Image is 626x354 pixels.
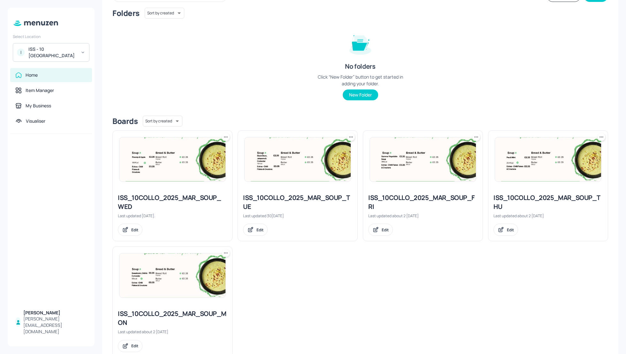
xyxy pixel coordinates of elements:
div: Select Location [13,34,89,39]
div: ISS_10COLLO_2025_MAR_SOUP_MON [118,309,227,327]
div: No folders [345,62,375,71]
div: Edit [382,227,389,233]
div: Home [26,72,38,78]
div: Click “New Folder” button to get started in adding your folder. [312,73,408,87]
div: Item Manager [26,87,54,94]
img: 2025-08-12-1754986775310i1zaunwo57p.jpeg [245,137,351,181]
div: Folders [112,8,140,18]
div: Sort by created [143,115,182,127]
div: Last updated about 2 [DATE] [493,213,603,219]
div: Last updated 30[DATE] [243,213,352,219]
button: New Folder [343,89,378,100]
img: 2025-07-21-1753092881332bd8klnyqh3v.jpeg [119,253,225,297]
img: 2025-08-27-17562842805191im1h0r6sw7.jpeg [119,137,225,181]
img: 2025-07-25-1753430910199jbovif6y6od.jpeg [370,137,476,181]
div: Last updated about 2 [DATE] [118,329,227,335]
div: [PERSON_NAME] [23,310,87,316]
div: Visualiser [26,118,45,124]
div: Edit [131,343,138,349]
div: ISS_10COLLO_2025_MAR_SOUP_WED [118,193,227,211]
div: ISS_10COLLO_2025_MAR_SOUP_THU [493,193,603,211]
div: Boards [112,116,138,126]
div: Edit [507,227,514,233]
div: ISS - 10 [GEOGRAPHIC_DATA] [28,46,77,59]
img: 2025-07-17-1752751822869hlv2mpplrmh.jpeg [495,137,601,181]
div: [PERSON_NAME][EMAIL_ADDRESS][DOMAIN_NAME] [23,316,87,335]
div: Edit [131,227,138,233]
div: I [17,49,25,56]
div: Edit [256,227,263,233]
img: folder-empty [344,27,376,59]
div: Sort by created [145,7,184,19]
div: Last updated [DATE]. [118,213,227,219]
div: My Business [26,103,51,109]
div: Last updated about 2 [DATE] [368,213,477,219]
div: ISS_10COLLO_2025_MAR_SOUP_FRI [368,193,477,211]
div: ISS_10COLLO_2025_MAR_SOUP_TUE [243,193,352,211]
